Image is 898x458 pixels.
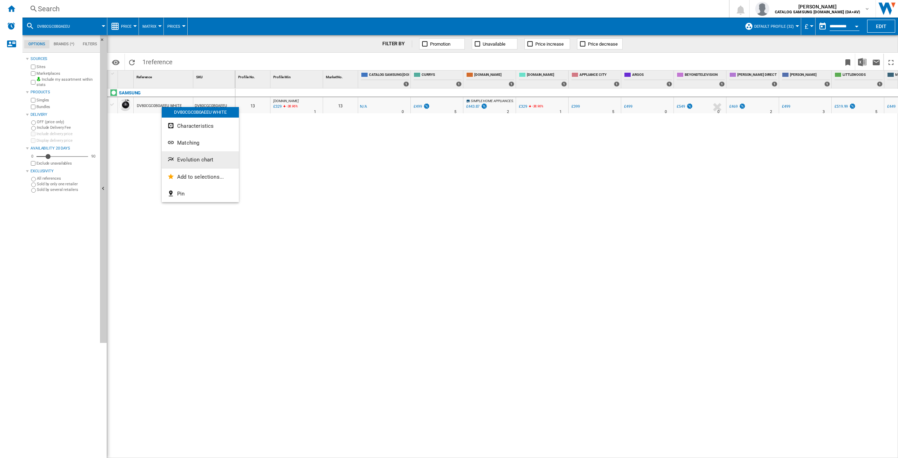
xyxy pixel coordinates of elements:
div: DV80CGC0B0AEEU WHITE [162,107,239,118]
button: Characteristics [162,118,239,134]
button: Matching [162,134,239,151]
span: Evolution chart [177,157,213,163]
span: Pin [177,191,185,197]
span: Matching [177,140,199,146]
span: Characteristics [177,123,214,129]
button: Pin... [162,185,239,202]
button: Evolution chart [162,151,239,168]
span: Add to selections... [177,174,224,180]
button: Add to selections... [162,168,239,185]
